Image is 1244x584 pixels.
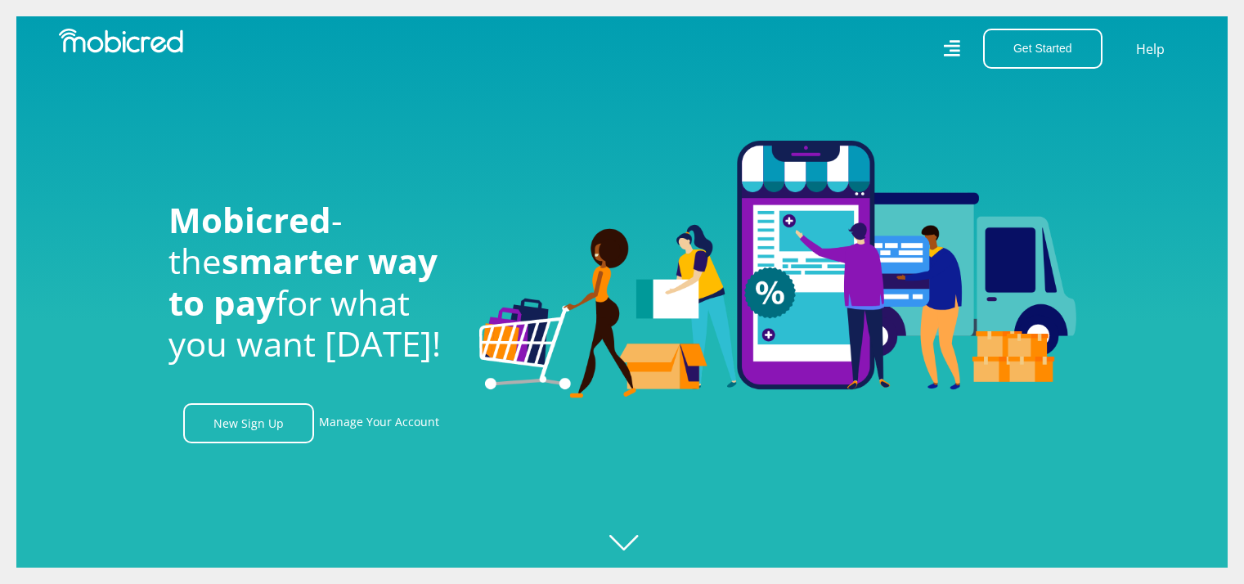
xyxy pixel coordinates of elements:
span: Mobicred [168,196,331,243]
a: Manage Your Account [319,403,439,443]
span: smarter way to pay [168,237,438,325]
img: Welcome to Mobicred [479,141,1076,399]
a: Help [1135,38,1165,60]
button: Get Started [983,29,1103,69]
a: New Sign Up [183,403,314,443]
h1: - the for what you want [DATE]! [168,200,455,365]
img: Mobicred [59,29,183,53]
